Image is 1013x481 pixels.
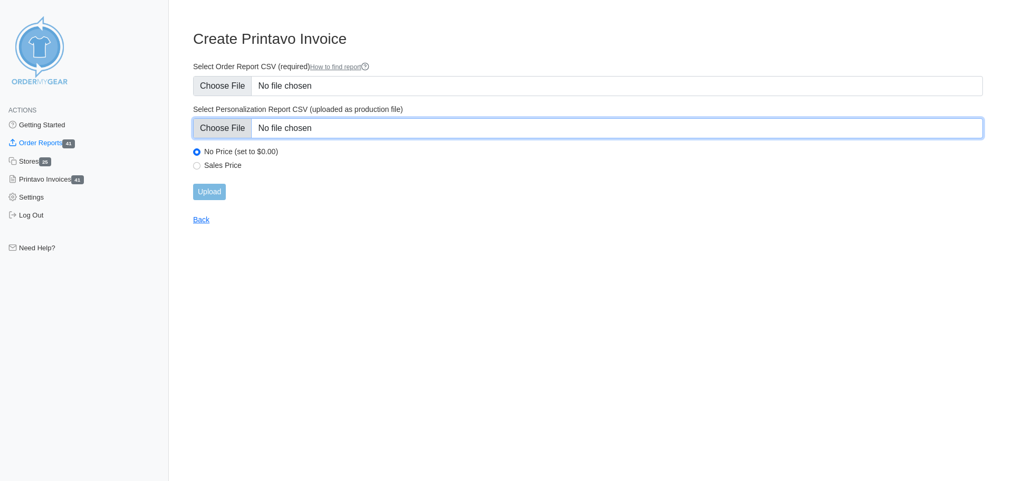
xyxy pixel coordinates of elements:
[193,105,983,114] label: Select Personalization Report CSV (uploaded as production file)
[62,139,75,148] span: 41
[193,30,983,48] h3: Create Printavo Invoice
[8,107,36,114] span: Actions
[310,63,370,71] a: How to find report
[193,215,209,224] a: Back
[39,157,52,166] span: 25
[193,184,226,200] input: Upload
[204,161,983,170] label: Sales Price
[204,147,983,156] label: No Price (set to $0.00)
[71,175,84,184] span: 41
[193,62,983,72] label: Select Order Report CSV (required)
